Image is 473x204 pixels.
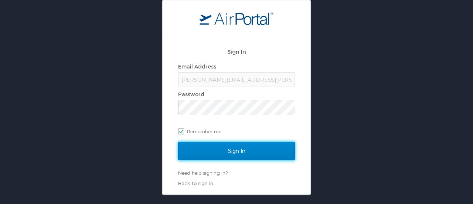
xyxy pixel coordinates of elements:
[178,180,213,186] a: Back to sign in
[200,11,273,25] img: logo
[178,63,216,70] label: Email Address
[178,47,295,56] h2: Sign In
[178,91,204,97] label: Password
[178,142,295,160] input: Sign In
[178,126,295,137] label: Remember me
[178,170,228,176] a: Need help signing in?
